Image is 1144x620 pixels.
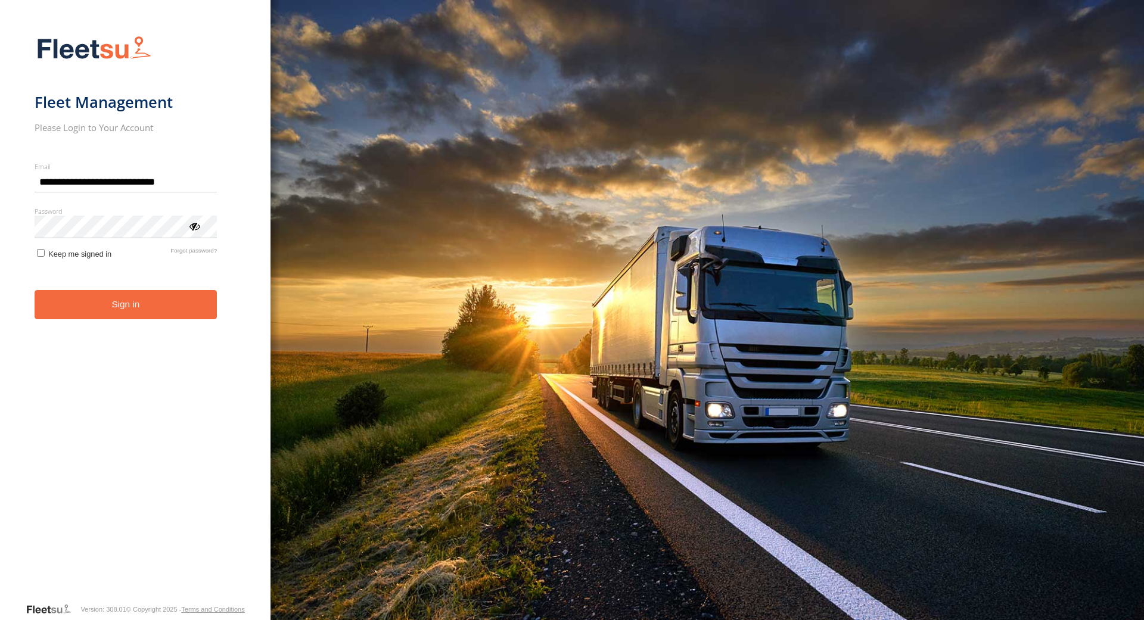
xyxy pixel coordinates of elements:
div: ViewPassword [188,220,200,232]
label: Password [35,207,217,216]
a: Terms and Conditions [181,606,244,613]
a: Visit our Website [26,603,80,615]
a: Forgot password? [170,247,217,258]
div: © Copyright 2025 - [126,606,245,613]
form: main [35,29,237,602]
div: Version: 308.01 [80,606,126,613]
label: Email [35,162,217,171]
span: Keep me signed in [48,250,111,258]
h1: Fleet Management [35,92,217,112]
button: Sign in [35,290,217,319]
input: Keep me signed in [37,249,45,257]
h2: Please Login to Your Account [35,121,217,133]
img: Fleetsu [35,33,154,64]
